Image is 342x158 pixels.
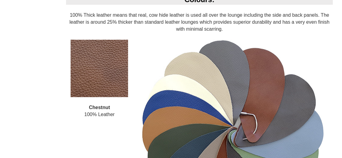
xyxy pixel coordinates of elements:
b: Chestnut [89,105,110,110]
img: Chestnut [71,40,128,97]
div: 100% Leather [66,40,133,125]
